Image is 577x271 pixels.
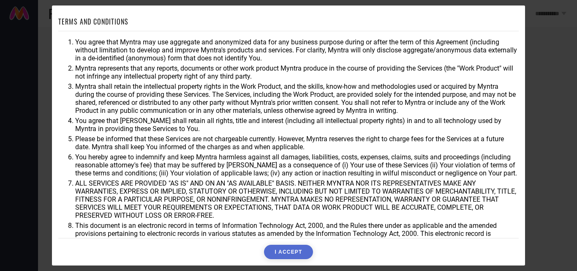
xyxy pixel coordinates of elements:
[75,64,519,80] li: Myntra represents that any reports, documents or other work product Myntra produce in the course ...
[75,179,519,219] li: ALL SERVICES ARE PROVIDED "AS IS" AND ON AN "AS AVAILABLE" BASIS. NEITHER MYNTRA NOR ITS REPRESEN...
[58,16,128,27] h1: TERMS AND CONDITIONS
[75,222,519,246] li: This document is an electronic record in terms of Information Technology Act, 2000, and the Rules...
[75,117,519,133] li: You agree that [PERSON_NAME] shall retain all rights, title and interest (including all intellect...
[75,38,519,62] li: You agree that Myntra may use aggregate and anonymized data for any business purpose during or af...
[264,245,313,259] button: I ACCEPT
[75,153,519,177] li: You hereby agree to indemnify and keep Myntra harmless against all damages, liabilities, costs, e...
[75,135,519,151] li: Please be informed that these Services are not chargeable currently. However, Myntra reserves the...
[75,82,519,115] li: Myntra shall retain the intellectual property rights in the Work Product, and the skills, know-ho...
